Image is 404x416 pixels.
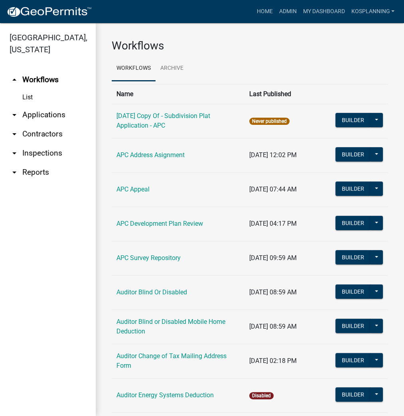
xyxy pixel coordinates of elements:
a: Auditor Energy Systems Deduction [116,391,214,399]
a: Auditor Blind Or Disabled [116,288,187,296]
i: arrow_drop_down [10,168,19,177]
a: Home [253,4,276,19]
span: [DATE] 02:18 PM [249,357,297,365]
i: arrow_drop_up [10,75,19,85]
span: [DATE] 07:44 AM [249,185,297,193]
a: Archive [156,56,188,81]
span: [DATE] 08:59 AM [249,288,297,296]
a: My Dashboard [300,4,348,19]
th: Last Published [244,84,330,104]
span: Disabled [249,392,274,399]
button: Builder [335,181,370,196]
a: Auditor Blind or Disabled Mobile Home Deduction [116,318,225,335]
i: arrow_drop_down [10,148,19,158]
span: Never published [249,118,290,125]
h3: Workflows [112,39,388,53]
span: [DATE] 08:59 AM [249,323,297,330]
a: Workflows [112,56,156,81]
a: APC Survey Repository [116,254,181,262]
i: arrow_drop_down [10,129,19,139]
a: kosplanning [348,4,398,19]
span: [DATE] 04:17 PM [249,220,297,227]
button: Builder [335,284,370,299]
button: Builder [335,319,370,333]
a: APC Appeal [116,185,150,193]
a: [DATE] Copy Of - Subdivision Plat Application - APC [116,112,210,129]
button: Builder [335,147,370,162]
button: Builder [335,387,370,402]
button: Builder [335,250,370,264]
span: [DATE] 09:59 AM [249,254,297,262]
i: arrow_drop_down [10,110,19,120]
a: APC Address Asignment [116,151,185,159]
button: Builder [335,216,370,230]
span: [DATE] 12:02 PM [249,151,297,159]
a: APC Development Plan Review [116,220,203,227]
button: Builder [335,353,370,367]
a: Auditor Change of Tax Mailing Address Form [116,352,227,369]
a: Admin [276,4,300,19]
button: Builder [335,113,370,127]
th: Name [112,84,244,104]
